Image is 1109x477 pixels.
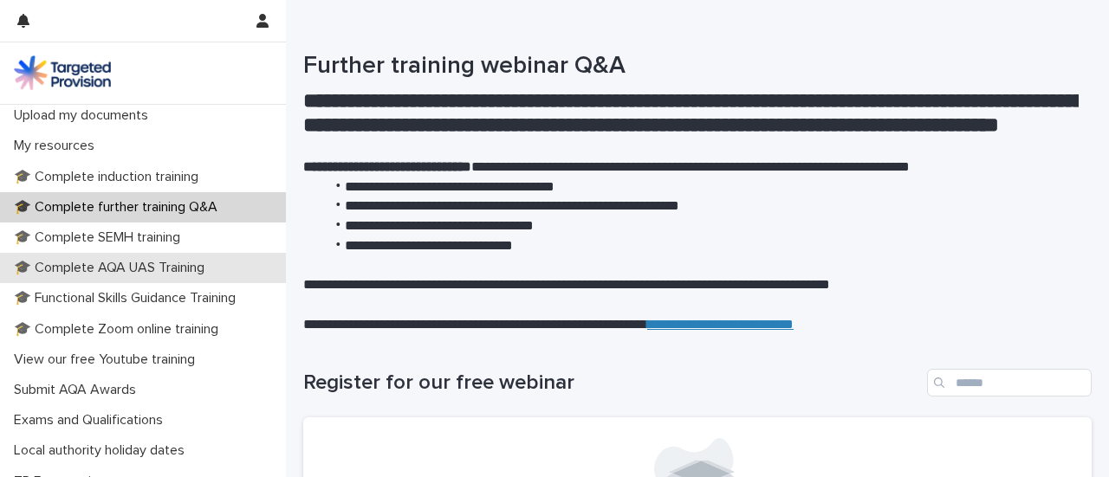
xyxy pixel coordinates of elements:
[7,351,209,368] p: View our free Youtube training
[7,107,162,124] p: Upload my documents
[7,412,177,429] p: Exams and Qualifications
[7,229,194,246] p: 🎓 Complete SEMH training
[7,321,232,338] p: 🎓 Complete Zoom online training
[7,169,212,185] p: 🎓 Complete induction training
[14,55,111,90] img: M5nRWzHhSzIhMunXDL62
[7,138,108,154] p: My resources
[303,52,1079,81] h1: Further training webinar Q&A
[7,260,218,276] p: 🎓 Complete AQA UAS Training
[7,290,250,306] p: 🎓 Functional Skills Guidance Training
[7,382,150,398] p: Submit AQA Awards
[927,369,1092,396] input: Search
[7,442,198,459] p: Local authority holiday dates
[7,199,231,216] p: 🎓 Complete further training Q&A
[303,371,920,396] h1: Register for our free webinar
